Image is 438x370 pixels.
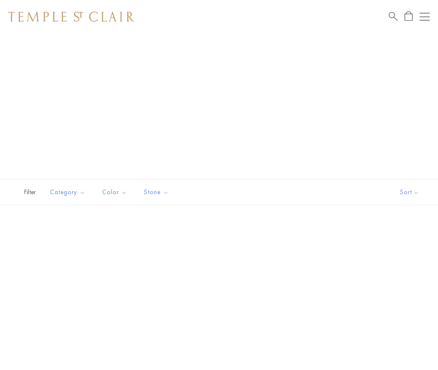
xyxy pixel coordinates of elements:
[46,187,92,197] span: Category
[140,187,175,197] span: Stone
[389,11,398,22] a: Search
[8,12,134,22] img: Temple St. Clair
[381,180,438,205] button: Show sort by
[138,183,175,202] button: Stone
[420,12,430,22] button: Open navigation
[98,187,133,197] span: Color
[44,183,92,202] button: Category
[405,11,413,22] a: Open Shopping Bag
[96,183,133,202] button: Color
